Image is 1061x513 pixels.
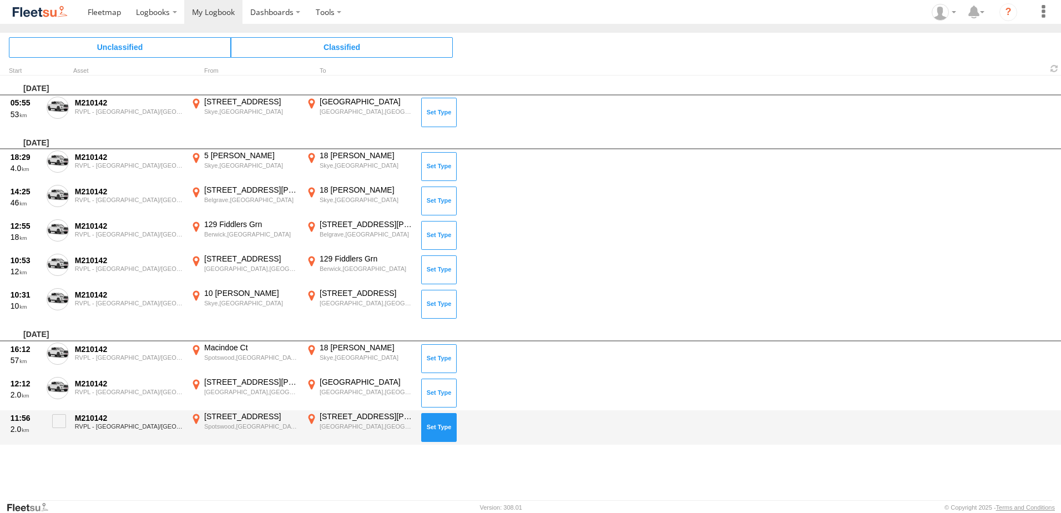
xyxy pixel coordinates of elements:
[189,411,300,444] label: Click to View Event Location
[204,185,298,195] div: [STREET_ADDRESS][PERSON_NAME]
[75,290,183,300] div: M210142
[304,343,415,375] label: Click to View Event Location
[320,299,413,307] div: [GEOGRAPHIC_DATA],[GEOGRAPHIC_DATA]
[75,98,183,108] div: M210142
[75,413,183,423] div: M210142
[11,4,69,19] img: fleetsu-logo-horizontal.svg
[11,98,41,108] div: 05:55
[320,196,413,204] div: Skye,[GEOGRAPHIC_DATA]
[189,343,300,375] label: Click to View Event Location
[11,198,41,208] div: 46
[996,504,1055,511] a: Terms and Conditions
[189,288,300,320] label: Click to View Event Location
[421,379,457,408] button: Click to Set
[304,377,415,409] label: Click to View Event Location
[75,197,183,203] div: RVPL - [GEOGRAPHIC_DATA]/[GEOGRAPHIC_DATA]/[GEOGRAPHIC_DATA]
[11,266,41,276] div: 12
[204,150,298,160] div: 5 [PERSON_NAME]
[320,162,413,169] div: Skye,[GEOGRAPHIC_DATA]
[204,388,298,396] div: [GEOGRAPHIC_DATA],[GEOGRAPHIC_DATA]
[75,162,183,169] div: RVPL - [GEOGRAPHIC_DATA]/[GEOGRAPHIC_DATA]/[GEOGRAPHIC_DATA]
[320,343,413,353] div: 18 [PERSON_NAME]
[1048,63,1061,74] span: Refresh
[204,196,298,204] div: Belgrave,[GEOGRAPHIC_DATA]
[999,3,1017,21] i: ?
[304,150,415,183] label: Click to View Event Location
[75,187,183,197] div: M210142
[320,265,413,273] div: Berwick,[GEOGRAPHIC_DATA]
[204,162,298,169] div: Skye,[GEOGRAPHIC_DATA]
[11,424,41,434] div: 2.0
[320,254,413,264] div: 129 Fiddlers Grn
[204,299,298,307] div: Skye,[GEOGRAPHIC_DATA]
[11,152,41,162] div: 18:29
[75,344,183,354] div: M210142
[11,221,41,231] div: 12:55
[189,97,300,129] label: Click to View Event Location
[204,219,298,229] div: 129 Fiddlers Grn
[204,377,298,387] div: [STREET_ADDRESS][PERSON_NAME]
[6,502,57,513] a: Visit our Website
[304,97,415,129] label: Click to View Event Location
[11,413,41,423] div: 11:56
[320,388,413,396] div: [GEOGRAPHIC_DATA],[GEOGRAPHIC_DATA]
[304,219,415,252] label: Click to View Event Location
[928,4,960,21] div: Anthony Winton
[204,108,298,115] div: Skye,[GEOGRAPHIC_DATA]
[75,300,183,306] div: RVPL - [GEOGRAPHIC_DATA]/[GEOGRAPHIC_DATA]/[GEOGRAPHIC_DATA]
[75,152,183,162] div: M210142
[320,377,413,387] div: [GEOGRAPHIC_DATA]
[320,219,413,229] div: [STREET_ADDRESS][PERSON_NAME]
[320,423,413,430] div: [GEOGRAPHIC_DATA],[GEOGRAPHIC_DATA]
[11,301,41,311] div: 10
[9,68,42,74] div: Click to Sort
[75,108,183,115] div: RVPL - [GEOGRAPHIC_DATA]/[GEOGRAPHIC_DATA]/[GEOGRAPHIC_DATA]
[204,343,298,353] div: Macindoe Ct
[320,411,413,421] div: [STREET_ADDRESS][PERSON_NAME]
[11,163,41,173] div: 4.0
[204,354,298,361] div: Spotswood,[GEOGRAPHIC_DATA]
[320,150,413,160] div: 18 [PERSON_NAME]
[421,413,457,442] button: Click to Set
[75,231,183,238] div: RVPL - [GEOGRAPHIC_DATA]/[GEOGRAPHIC_DATA]/[GEOGRAPHIC_DATA]
[421,98,457,127] button: Click to Set
[421,255,457,284] button: Click to Set
[11,255,41,265] div: 10:53
[11,187,41,197] div: 14:25
[189,219,300,252] label: Click to View Event Location
[75,265,183,272] div: RVPL - [GEOGRAPHIC_DATA]/[GEOGRAPHIC_DATA]/[GEOGRAPHIC_DATA]
[320,230,413,238] div: Belgrave,[GEOGRAPHIC_DATA]
[421,187,457,215] button: Click to Set
[204,411,298,421] div: [STREET_ADDRESS]
[204,265,298,273] div: [GEOGRAPHIC_DATA],[GEOGRAPHIC_DATA]
[320,185,413,195] div: 18 [PERSON_NAME]
[73,68,184,74] div: Asset
[204,254,298,264] div: [STREET_ADDRESS]
[189,377,300,409] label: Click to View Event Location
[204,230,298,238] div: Berwick,[GEOGRAPHIC_DATA]
[75,354,183,361] div: RVPL - [GEOGRAPHIC_DATA]/[GEOGRAPHIC_DATA]/[GEOGRAPHIC_DATA]
[189,185,300,217] label: Click to View Event Location
[189,150,300,183] label: Click to View Event Location
[75,423,183,430] div: RVPL - [GEOGRAPHIC_DATA]/[GEOGRAPHIC_DATA]/[GEOGRAPHIC_DATA]
[304,411,415,444] label: Click to View Event Location
[204,97,298,107] div: [STREET_ADDRESS]
[421,152,457,181] button: Click to Set
[75,379,183,389] div: M210142
[75,255,183,265] div: M210142
[11,390,41,400] div: 2.0
[11,344,41,354] div: 16:12
[75,389,183,395] div: RVPL - [GEOGRAPHIC_DATA]/[GEOGRAPHIC_DATA]/[GEOGRAPHIC_DATA]
[11,109,41,119] div: 53
[304,185,415,217] label: Click to View Event Location
[75,221,183,231] div: M210142
[304,68,415,74] div: To
[421,221,457,250] button: Click to Set
[320,354,413,361] div: Skye,[GEOGRAPHIC_DATA]
[480,504,522,511] div: Version: 308.01
[11,290,41,300] div: 10:31
[304,254,415,286] label: Click to View Event Location
[204,288,298,298] div: 10 [PERSON_NAME]
[11,355,41,365] div: 57
[11,232,41,242] div: 18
